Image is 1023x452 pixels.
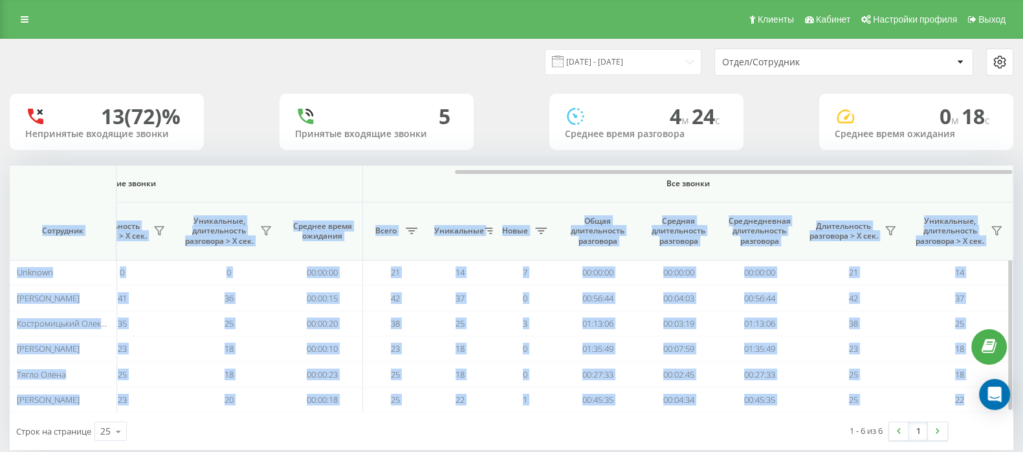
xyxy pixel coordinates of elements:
span: 25 [391,394,400,405]
span: Выход [978,14,1006,25]
span: 21 [849,266,858,278]
span: м [951,113,962,127]
span: 0 [226,266,231,278]
span: Клиенты [758,14,794,25]
div: 5 [439,104,450,129]
span: Unknown [17,266,53,278]
span: Всего [369,226,402,236]
td: 01:13:06 [719,311,800,336]
td: 00:45:35 [557,387,638,413]
td: 00:07:59 [638,336,719,361]
span: 37 [456,292,465,304]
span: [PERSON_NAME] [17,292,80,304]
span: Настройки профиля [873,14,957,25]
td: 00:00:00 [638,260,719,285]
td: 00:04:34 [638,387,719,413]
td: 00:03:19 [638,311,719,336]
span: 18 [456,343,465,354]
span: 4 [670,102,692,130]
td: 01:35:49 [557,336,638,361]
span: 23 [391,343,400,354]
span: 3 [523,317,527,329]
span: 41 [118,292,127,304]
span: 18 [225,369,234,380]
div: Принятые входящие звонки [295,129,458,140]
td: 01:13:06 [557,311,638,336]
td: 00:27:33 [557,361,638,387]
span: 23 [118,343,127,354]
span: 42 [391,292,400,304]
span: 24 [692,102,720,130]
td: 00:56:44 [719,285,800,310]
span: Строк на странице [16,425,91,437]
span: 21 [391,266,400,278]
span: Все звонки [401,178,974,189]
span: 25 [225,317,234,329]
td: 01:35:49 [719,336,800,361]
span: 38 [849,317,858,329]
span: Костромицький Олександр [17,317,124,329]
span: Сотрудник [21,226,105,236]
span: Длительность разговора > Х сек. [806,221,881,241]
span: Общая длительность разговора [567,216,628,246]
td: 00:00:15 [282,285,363,310]
span: 14 [955,266,964,278]
span: м [681,113,692,127]
span: 25 [849,369,858,380]
div: Open Intercom Messenger [979,379,1010,410]
span: 23 [118,394,127,405]
span: Новые [499,226,531,236]
span: Среднедневная длительность разговора [729,216,790,246]
td: 00:00:10 [282,336,363,361]
span: Тягло Олена [17,369,66,380]
span: 0 [523,343,527,354]
span: c [985,113,990,127]
a: 1 [908,422,928,440]
div: Непринятые входящие звонки [25,129,188,140]
span: 18 [225,343,234,354]
span: [PERSON_NAME] [17,394,80,405]
span: 0 [940,102,962,130]
span: 36 [225,292,234,304]
div: Среднее время разговора [565,129,728,140]
div: 13 (72)% [101,104,181,129]
td: 00:04:03 [638,285,719,310]
span: Уникальные, длительность разговора > Х сек. [913,216,987,246]
td: 00:27:33 [719,361,800,387]
div: 25 [100,425,111,438]
span: Среднее время ожидания [292,221,353,241]
td: 00:00:00 [282,260,363,285]
span: 0 [523,369,527,380]
span: Средняя длительность разговора [648,216,709,246]
td: 00:45:35 [719,387,800,413]
span: 22 [456,394,465,405]
div: Отдел/Сотрудник [722,57,877,68]
div: 1 - 6 из 6 [850,424,883,437]
span: 35 [118,317,127,329]
span: 42 [849,292,858,304]
span: Уникальные, длительность разговора > Х сек. [182,216,256,246]
span: 20 [225,394,234,405]
span: 18 [456,369,465,380]
span: 0 [523,292,527,304]
span: 37 [955,292,964,304]
td: 00:02:45 [638,361,719,387]
span: Кабинет [816,14,850,25]
span: 25 [118,369,127,380]
span: 18 [955,343,964,354]
span: 23 [849,343,858,354]
td: 00:56:44 [557,285,638,310]
td: 00:00:20 [282,311,363,336]
span: [PERSON_NAME] [17,343,80,354]
span: 22 [955,394,964,405]
div: Среднее время ожидания [835,129,998,140]
span: 14 [456,266,465,278]
span: 25 [456,317,465,329]
td: 00:00:18 [282,387,363,413]
td: 00:00:00 [719,260,800,285]
span: 25 [955,317,964,329]
span: 38 [391,317,400,329]
span: 18 [955,369,964,380]
span: 0 [120,266,124,278]
td: 00:00:23 [282,361,363,387]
